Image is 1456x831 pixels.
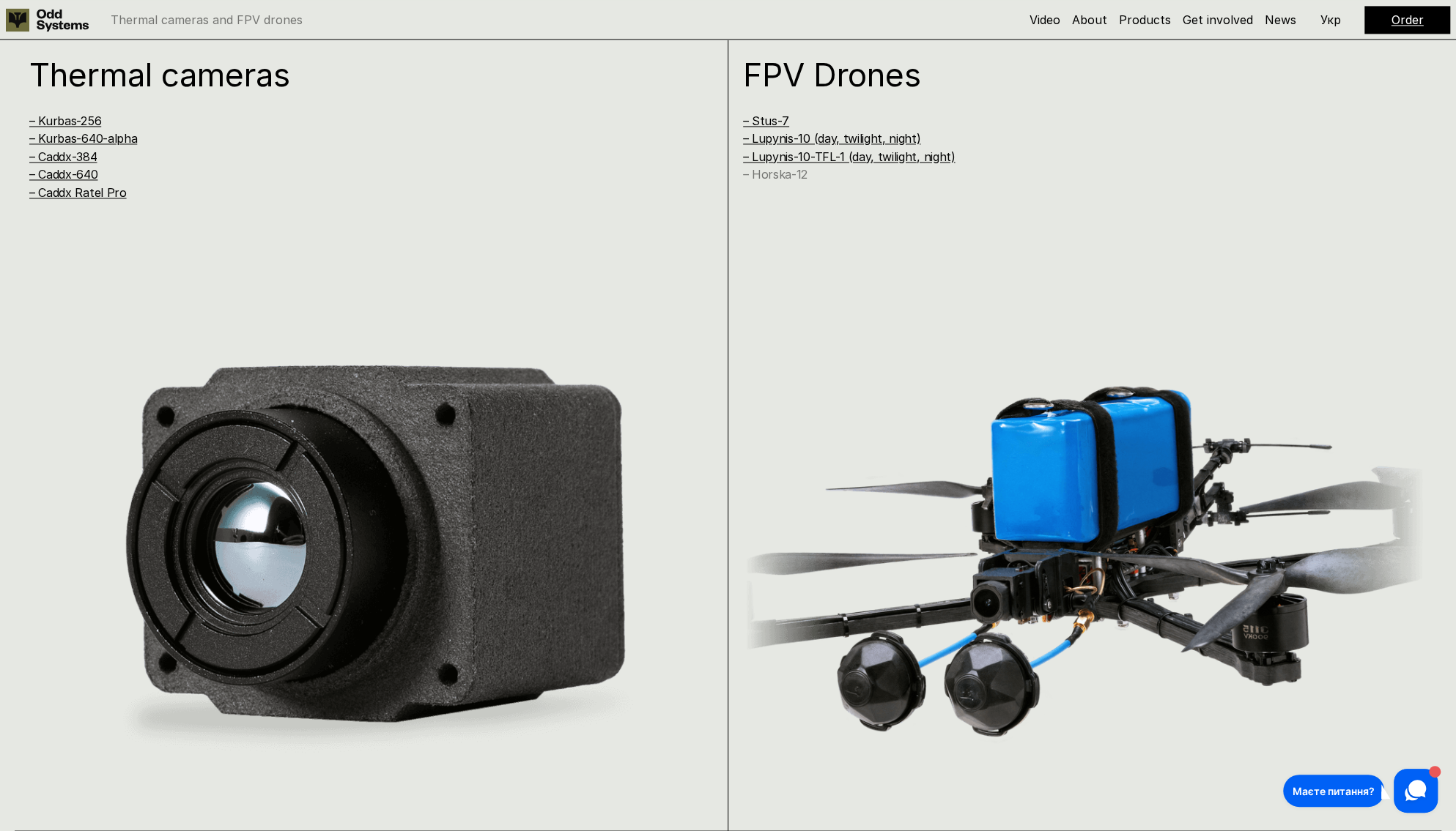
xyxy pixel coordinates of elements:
[1183,12,1253,27] a: Get involved
[29,185,127,200] a: – Caddx Ratel Pro
[743,113,789,128] a: – Stus-7
[29,131,137,146] a: – Kurbas-640-alpha
[111,14,303,26] p: Thermal cameras and FPV drones
[29,59,672,91] h1: Thermal cameras
[29,149,97,164] a: – Caddx-384
[1279,765,1441,816] iframe: HelpCrunch
[1072,12,1107,27] a: About
[743,149,956,164] a: – Lupynis-10-TFL-1 (day, twilight, night)
[743,167,808,182] a: – Horska-12
[1119,12,1171,27] a: Products
[1392,12,1424,27] a: Order
[1320,14,1341,26] p: Укр
[743,131,921,146] a: – Lupynis-10 (day, twilight, night)
[1265,12,1296,27] a: News
[743,59,1386,91] h1: FPV Drones
[1030,12,1060,27] a: Video
[29,113,101,128] a: – Kurbas-256
[29,167,97,182] a: – Caddx-640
